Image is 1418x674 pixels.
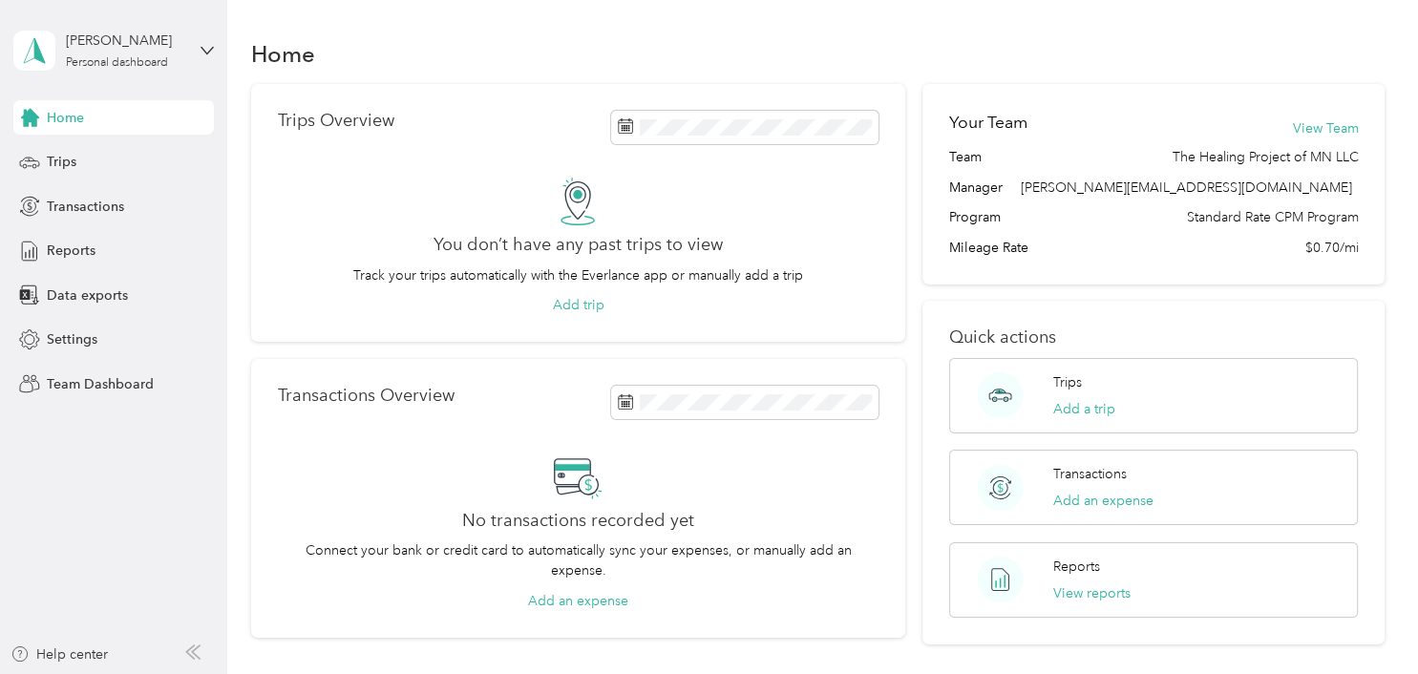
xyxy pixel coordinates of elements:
[949,238,1028,258] span: Mileage Rate
[47,329,97,349] span: Settings
[278,111,394,131] p: Trips Overview
[47,374,154,394] span: Team Dashboard
[1304,238,1358,258] span: $0.70/mi
[949,147,982,167] span: Team
[1053,583,1131,603] button: View reports
[11,644,108,664] button: Help center
[251,44,315,64] h1: Home
[1053,464,1127,484] p: Transactions
[949,327,1359,348] p: Quick actions
[1292,118,1358,138] button: View Team
[47,108,84,128] span: Home
[528,591,628,611] button: Add an expense
[278,540,879,580] p: Connect your bank or credit card to automatically sync your expenses, or manually add an expense.
[47,152,76,172] span: Trips
[1186,207,1358,227] span: Standard Rate CPM Program
[66,57,168,69] div: Personal dashboard
[1053,399,1115,419] button: Add a trip
[949,178,1003,198] span: Manager
[47,197,124,217] span: Transactions
[1053,372,1082,392] p: Trips
[552,295,603,315] button: Add trip
[434,235,723,255] h2: You don’t have any past trips to view
[278,386,455,406] p: Transactions Overview
[1053,491,1153,511] button: Add an expense
[462,511,694,531] h2: No transactions recorded yet
[66,31,185,51] div: [PERSON_NAME]
[949,111,1027,135] h2: Your Team
[949,207,1001,227] span: Program
[47,241,95,261] span: Reports
[353,265,803,285] p: Track your trips automatically with the Everlance app or manually add a trip
[47,285,128,305] span: Data exports
[1172,147,1358,167] span: The Healing Project of MN LLC
[1053,557,1100,577] p: Reports
[1020,179,1351,196] span: [PERSON_NAME][EMAIL_ADDRESS][DOMAIN_NAME]
[1311,567,1418,674] iframe: Everlance-gr Chat Button Frame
